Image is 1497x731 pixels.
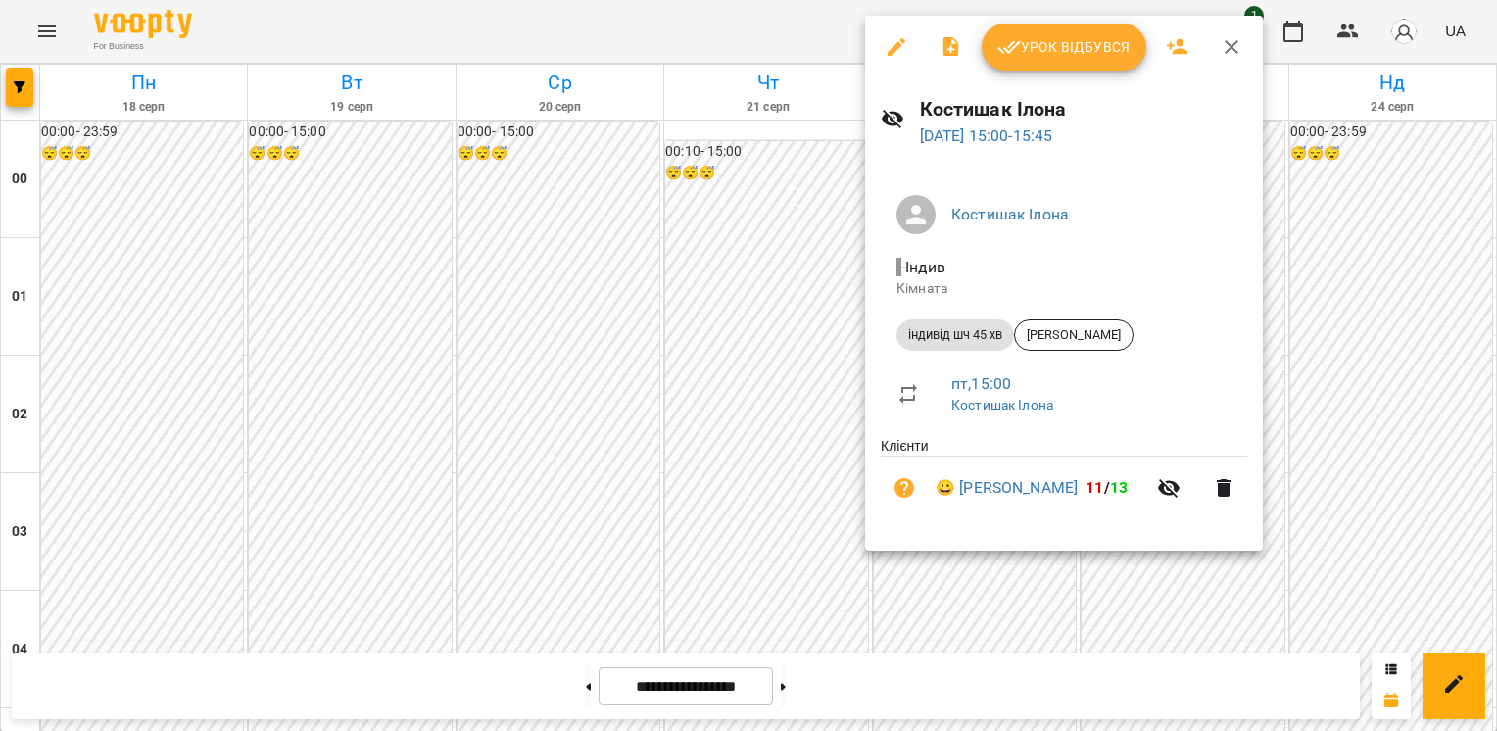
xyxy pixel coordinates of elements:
[881,436,1247,527] ul: Клієнти
[951,397,1053,413] a: Костишак Ілона
[997,35,1131,59] span: Урок відбувся
[920,94,1247,124] h6: Костишак Ілона
[936,476,1078,500] a: 😀 [PERSON_NAME]
[920,126,1053,145] a: [DATE] 15:00-15:45
[881,464,928,512] button: Візит ще не сплачено. Додати оплату?
[896,326,1014,344] span: індивід шч 45 хв
[1086,478,1103,497] span: 11
[951,205,1069,223] a: Костишак Ілона
[896,258,949,276] span: - Індив
[1086,478,1128,497] b: /
[982,24,1146,71] button: Урок відбувся
[1015,326,1133,344] span: [PERSON_NAME]
[1110,478,1128,497] span: 13
[1014,319,1134,351] div: [PERSON_NAME]
[951,374,1011,393] a: пт , 15:00
[896,279,1231,299] p: Кімната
